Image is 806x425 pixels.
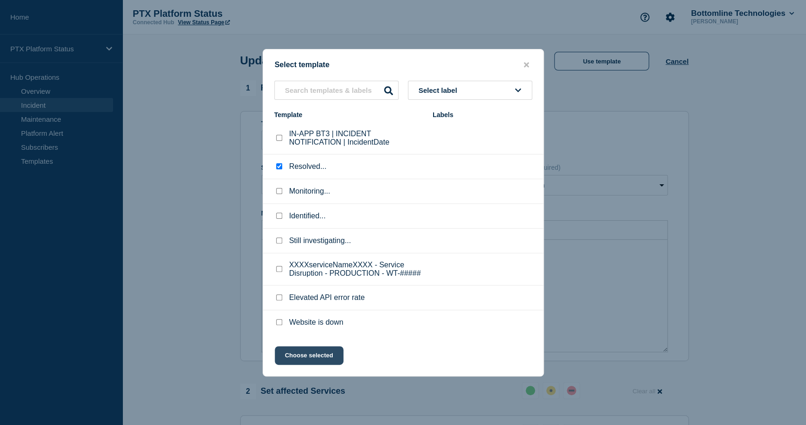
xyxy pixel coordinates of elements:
[276,319,282,325] input: Website is down checkbox
[276,266,282,272] input: XXXXserviceNameXXXX - Service Disruption - PRODUCTION - WT-##### checkbox
[289,237,351,245] p: Still investigating...
[289,130,423,146] p: IN-APP BT3 | INCIDENT NOTIFICATION | IncidentDate
[263,61,543,70] div: Select template
[289,261,423,278] p: XXXXserviceNameXXXX - Service Disruption - PRODUCTION - WT-#####
[274,111,423,118] div: Template
[419,86,461,94] span: Select label
[275,346,343,365] button: Choose selected
[408,81,532,100] button: Select label
[289,318,343,327] p: Website is down
[276,135,282,141] input: IN-APP BT3 | INCIDENT NOTIFICATION | IncidentDate checkbox
[276,213,282,219] input: Identified... checkbox
[521,61,532,70] button: close button
[289,212,326,220] p: Identified...
[276,163,282,169] input: Resolved... checkbox
[289,162,327,171] p: Resolved...
[289,187,330,195] p: Monitoring...
[276,294,282,300] input: Elevated API error rate checkbox
[276,237,282,244] input: Still investigating... checkbox
[433,111,532,118] div: Labels
[274,81,399,100] input: Search templates & labels
[276,188,282,194] input: Monitoring... checkbox
[289,293,365,302] p: Elevated API error rate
